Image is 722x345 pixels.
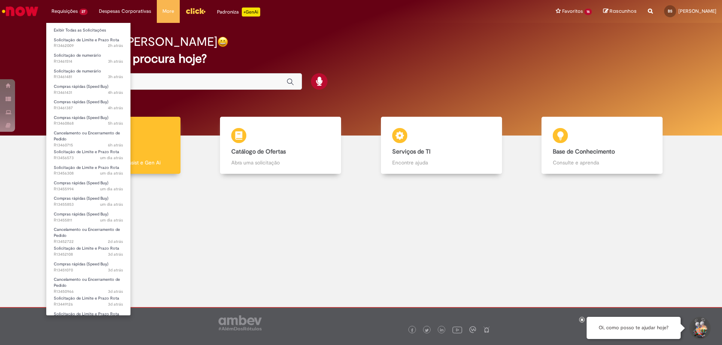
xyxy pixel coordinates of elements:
[46,26,130,35] a: Exibir Todas as Solicitações
[54,246,119,251] span: Solicitação de Limite e Prazo Rota
[54,121,123,127] span: R13460868
[108,90,123,95] time: 29/08/2025 10:18:28
[54,196,108,201] span: Compras rápidas (Speed Buy)
[242,8,260,17] p: +GenAi
[108,289,123,294] time: 27/08/2025 09:19:00
[100,217,123,223] span: um dia atrás
[553,159,651,166] p: Consulte e aprenda
[108,43,123,48] span: 2h atrás
[54,252,123,258] span: R13452108
[46,244,130,258] a: Aberto R13452108 : Solicitação de Limite e Prazo Rota
[65,35,217,48] h2: Boa tarde, [PERSON_NAME]
[54,90,123,96] span: R13461431
[553,148,615,155] b: Base de Conhecimento
[603,8,637,15] a: Rascunhos
[200,117,361,174] a: Catálogo de Ofertas Abra uma solicitação
[46,260,130,274] a: Aberto R13451070 : Compras rápidas (Speed Buy)
[54,277,120,288] span: Cancelamento ou Encerramento de Pedido
[54,165,119,170] span: Solicitação de Limite e Prazo Rota
[46,83,130,96] a: Aberto R13461431 : Compras rápidas (Speed Buy)
[54,295,119,301] span: Solicitação de Limite e Prazo Rota
[100,170,123,176] span: um dia atrás
[361,117,522,174] a: Serviços de TI Encontre ajuda
[100,155,123,161] time: 28/08/2025 10:16:23
[46,114,130,128] a: Aberto R13460868 : Compras rápidas (Speed Buy)
[54,37,119,43] span: Solicitação de Limite e Prazo Rota
[392,148,431,155] b: Serviços de TI
[185,5,206,17] img: click_logo_yellow_360x200.png
[100,202,123,207] span: um dia atrás
[100,155,123,161] span: um dia atrás
[108,121,123,126] time: 29/08/2025 08:54:07
[46,98,130,112] a: Aberto R13461387 : Compras rápidas (Speed Buy)
[108,59,123,64] time: 29/08/2025 10:33:53
[218,315,262,330] img: logo_footer_ambev_rotulo_gray.png
[162,8,174,15] span: More
[231,159,330,166] p: Abra uma solicitação
[425,328,429,332] img: logo_footer_twitter.png
[54,84,108,89] span: Compras rápidas (Speed Buy)
[100,202,123,207] time: 28/08/2025 08:47:33
[410,328,414,332] img: logo_footer_facebook.png
[231,148,286,155] b: Catálogo de Ofertas
[54,267,123,273] span: R13451070
[108,90,123,95] span: 4h atrás
[100,186,123,192] time: 28/08/2025 09:03:42
[65,52,657,65] h2: O que você procura hoje?
[54,227,120,238] span: Cancelamento ou Encerramento de Pedido
[46,276,130,292] a: Aberto R13450966 : Cancelamento ou Encerramento de Pedido
[46,23,131,316] ul: Requisições
[99,8,151,15] span: Despesas Corporativas
[46,179,130,193] a: Aberto R13455994 : Compras rápidas (Speed Buy)
[79,9,88,15] span: 27
[217,8,260,17] div: Padroniza
[688,317,711,339] button: Iniciar Conversa de Suporte
[46,164,130,178] a: Aberto R13456308 : Solicitação de Limite e Prazo Rota
[54,149,119,155] span: Solicitação de Limite e Prazo Rota
[54,289,123,295] span: R13450966
[100,186,123,192] span: um dia atrás
[108,301,123,307] time: 26/08/2025 15:33:58
[46,148,130,162] a: Aberto R13456573 : Solicitação de Limite e Prazo Rota
[54,239,123,245] span: R13452722
[54,202,123,208] span: R13455853
[54,43,123,49] span: R13462009
[46,226,130,242] a: Aberto R13452722 : Cancelamento ou Encerramento de Pedido
[46,36,130,50] a: Aberto R13462009 : Solicitação de Limite e Prazo Rota
[46,310,130,324] a: Aberto R13447532 : Solicitação de Limite e Prazo Rota
[54,311,119,317] span: Solicitação de Limite e Prazo Rota
[46,51,130,65] a: Aberto R13461514 : Solicitação de numerário
[108,43,123,48] time: 29/08/2025 11:49:55
[469,326,476,333] img: logo_footer_workplace.png
[54,142,123,148] span: R13460715
[108,239,123,244] time: 27/08/2025 14:19:22
[108,289,123,294] span: 3d atrás
[54,53,101,58] span: Solicitação de numerário
[100,217,123,223] time: 28/08/2025 08:41:44
[46,129,130,145] a: Aberto R13460715 : Cancelamento ou Encerramento de Pedido
[52,8,78,15] span: Requisições
[54,74,123,80] span: R13461481
[54,211,108,217] span: Compras rápidas (Speed Buy)
[108,74,123,80] time: 29/08/2025 10:27:21
[483,326,490,333] img: logo_footer_naosei.png
[54,261,108,267] span: Compras rápidas (Speed Buy)
[39,117,200,174] a: Tirar dúvidas Tirar dúvidas com Lupi Assist e Gen Ai
[54,115,108,121] span: Compras rápidas (Speed Buy)
[610,8,637,15] span: Rascunhos
[54,186,123,192] span: R13455994
[46,294,130,308] a: Aberto R13449126 : Solicitação de Limite e Prazo Rota
[217,36,228,47] img: happy-face.png
[108,252,123,257] time: 27/08/2025 12:02:22
[522,117,683,174] a: Base de Conhecimento Consulte e aprenda
[54,68,101,74] span: Solicitação de numerário
[108,74,123,80] span: 3h atrás
[108,105,123,111] time: 29/08/2025 10:12:47
[108,121,123,126] span: 5h atrás
[108,267,123,273] span: 3d atrás
[54,170,123,176] span: R13456308
[108,267,123,273] time: 27/08/2025 09:33:09
[1,4,39,19] img: ServiceNow
[46,67,130,81] a: Aberto R13461481 : Solicitação de numerário
[54,301,123,307] span: R13449126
